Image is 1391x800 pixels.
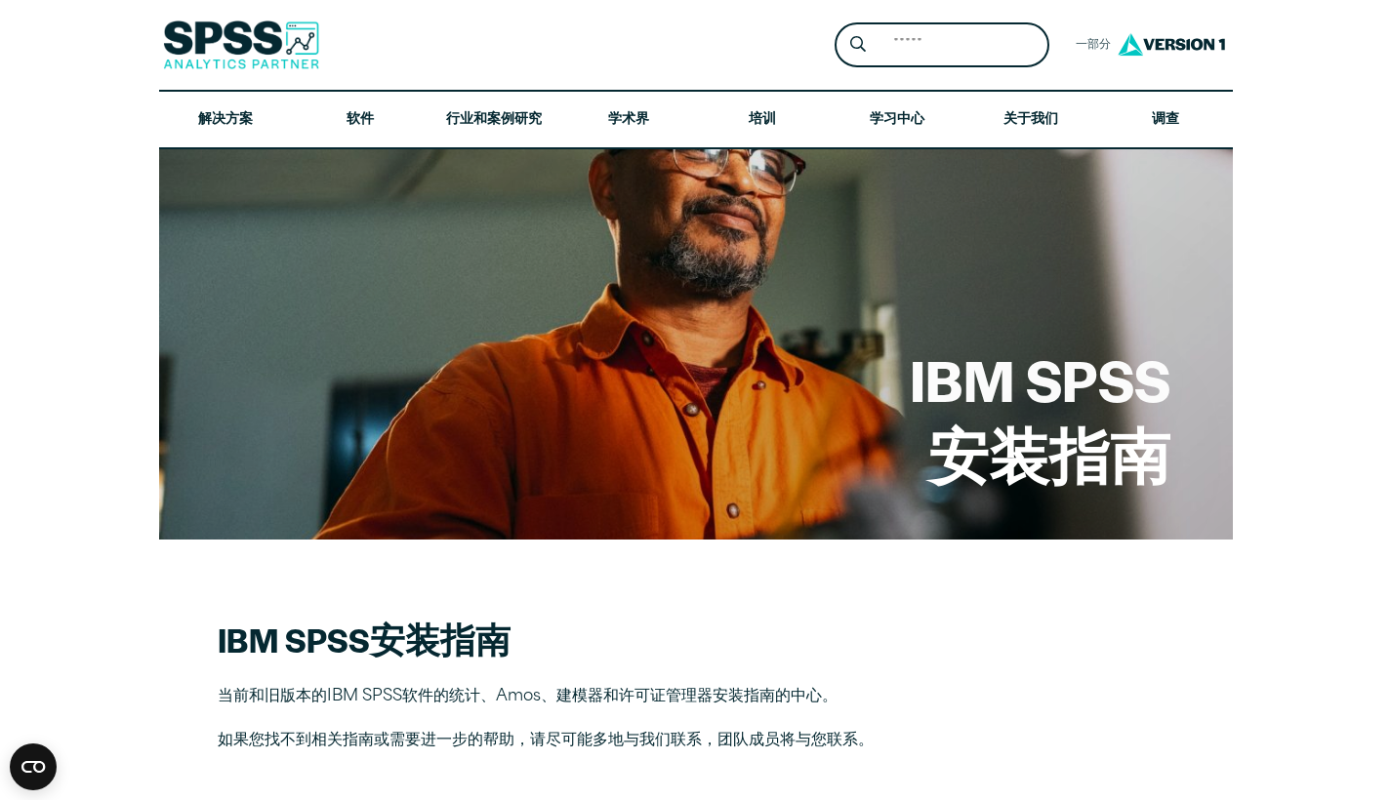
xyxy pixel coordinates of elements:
a: 学习中心 [830,92,964,148]
h1: IBM SPSS 安装指南 [910,341,1170,493]
a: 学术界 [561,92,696,148]
p: 如果您找不到相关指南或需要进一步的帮助，请尽可能多地与我们联系，团队成员将与您联系。 [218,727,901,755]
img: SPSS分析合作伙伴 [163,20,319,69]
svg: 搜索放大镜图标 [850,36,866,53]
h2: IBM SPSS安装指南 [218,618,901,661]
a: 关于我们 [964,92,1099,148]
a: 培训 [696,92,831,148]
a: 调查 [1098,92,1233,148]
span: 一部分 [1065,31,1113,60]
button: 打开CMP小部件 [10,743,57,790]
a: 解决方案 [159,92,294,148]
a: 软件 [293,92,428,148]
button: 搜索放大镜图标 [839,27,876,63]
nav: 网站主菜单的桌面版本 [159,92,1233,148]
a: 行业和案例研究 [428,92,562,148]
form: 网站标题搜索表单 [835,22,1049,68]
img: 版本1标志 [1113,26,1230,62]
p: 当前和旧版本的IBM SPSS软件的统计、Amos、建模器和许可证管理器安装指南的中心。 [218,683,901,711]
